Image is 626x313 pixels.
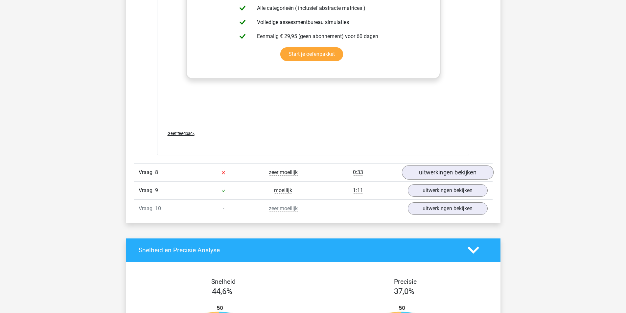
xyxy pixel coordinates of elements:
[139,187,155,194] span: Vraag
[155,169,158,175] span: 8
[353,169,363,176] span: 0:33
[139,168,155,176] span: Vraag
[408,202,488,215] a: uitwerkingen bekijken
[408,184,488,197] a: uitwerkingen bekijken
[168,131,195,136] span: Geef feedback
[212,287,232,296] span: 44,6%
[139,205,155,212] span: Vraag
[139,278,308,285] h4: Snelheid
[155,187,158,193] span: 9
[155,205,161,212] span: 10
[353,187,363,194] span: 1:11
[321,278,490,285] h4: Precisie
[394,287,414,296] span: 37,0%
[274,187,292,194] span: moeilijk
[139,246,458,254] h4: Snelheid en Precisie Analyse
[280,47,343,61] a: Start je oefenpakket
[194,205,253,212] div: -
[269,169,298,176] span: zeer moeilijk
[402,165,493,180] a: uitwerkingen bekijken
[269,205,298,212] span: zeer moeilijk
